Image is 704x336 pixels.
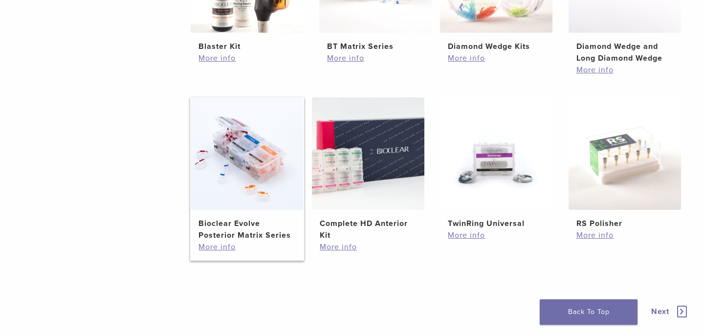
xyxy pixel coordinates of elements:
img: Complete HD Anterior Kit [312,97,424,210]
a: More info [448,52,545,64]
h2: RS Polisher [576,218,673,229]
h2: Bioclear Evolve Posterior Matrix Series [198,218,295,241]
a: Back To Top [540,299,638,325]
a: More info [576,64,673,76]
h2: Diamond Wedge and Long Diamond Wedge [576,41,673,64]
a: RS PolisherRS Polisher [568,97,682,229]
h2: Complete HD Anterior Kit [320,218,417,241]
img: RS Polisher [569,97,681,210]
img: Bioclear Evolve Posterior Matrix Series [191,97,303,210]
a: Complete HD Anterior KitComplete HD Anterior Kit [311,97,425,241]
a: More info [198,52,295,64]
a: More info [327,52,424,64]
span: Next [651,307,669,316]
a: More info [576,229,673,241]
a: More info [448,229,545,241]
a: More info [320,241,417,253]
h2: TwinRing Universal [448,218,545,229]
h2: Diamond Wedge Kits [448,41,545,52]
h2: Blaster Kit [198,41,295,52]
h2: BT Matrix Series [327,41,424,52]
a: TwinRing UniversalTwinRing Universal [440,97,553,229]
a: More info [198,241,295,253]
img: TwinRing Universal [440,97,552,210]
a: Bioclear Evolve Posterior Matrix SeriesBioclear Evolve Posterior Matrix Series [190,97,304,241]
